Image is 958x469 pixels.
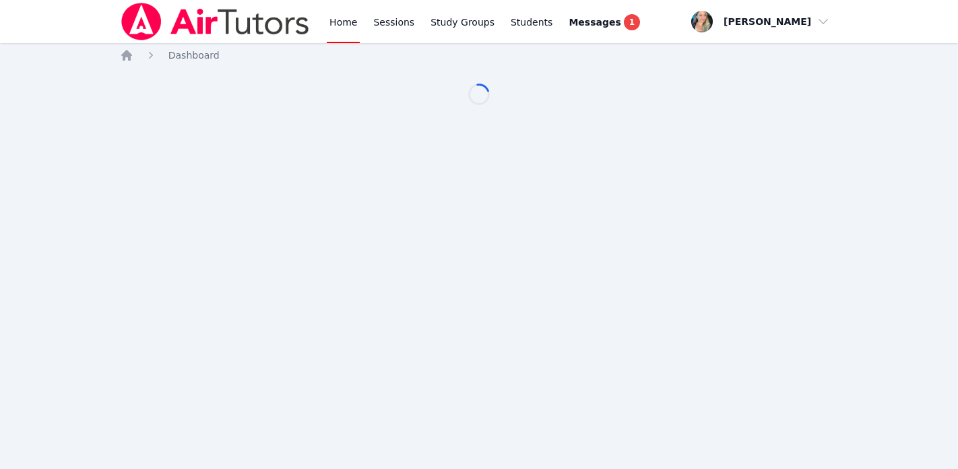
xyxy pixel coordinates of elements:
[168,49,220,62] a: Dashboard
[168,50,220,61] span: Dashboard
[624,14,640,30] span: 1
[569,15,620,29] span: Messages
[120,3,311,40] img: Air Tutors
[120,49,839,62] nav: Breadcrumb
